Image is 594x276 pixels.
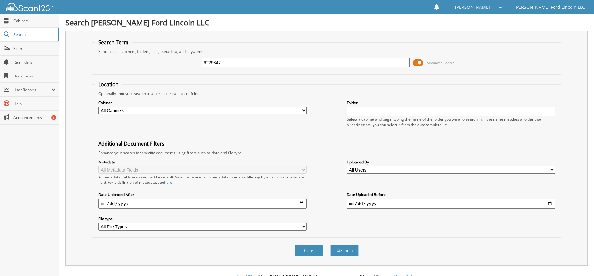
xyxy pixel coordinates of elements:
[95,91,558,96] div: Optionally limit your search to a particular cabinet or folder
[13,115,56,120] span: Announcements
[347,192,555,197] label: Date Uploaded Before
[98,216,307,221] label: File type
[455,5,490,9] span: [PERSON_NAME]
[347,159,555,165] label: Uploaded By
[98,199,307,209] input: start
[13,18,56,24] span: Cabinets
[95,150,558,156] div: Enhance your search for specific documents using filters such as date and file type.
[51,115,56,120] div: 6
[95,39,132,46] legend: Search Term
[13,46,56,51] span: Scan
[65,17,588,28] h1: Search [PERSON_NAME] Ford Lincoln LLC
[95,49,558,54] div: Searches all cabinets, folders, files, metadata, and keywords
[13,87,51,93] span: User Reports
[6,3,53,11] img: scan123-logo-white.svg
[95,81,122,88] legend: Location
[13,101,56,106] span: Help
[295,245,323,256] button: Clear
[347,199,555,209] input: end
[514,5,585,9] span: [PERSON_NAME] Ford Lincoln LLC
[95,140,168,147] legend: Additional Document Filters
[98,192,307,197] label: Date Uploaded After
[13,73,56,79] span: Bookmarks
[164,180,172,185] a: here
[347,117,555,127] div: Select a cabinet and begin typing the name of the folder you want to search in. If the name match...
[330,245,359,256] button: Search
[98,159,307,165] label: Metadata
[13,60,56,65] span: Reminders
[98,174,307,185] div: All metadata fields are searched by default. Select a cabinet with metadata to enable filtering b...
[347,100,555,105] label: Folder
[98,100,307,105] label: Cabinet
[427,61,455,65] span: Advanced Search
[13,32,55,37] span: Search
